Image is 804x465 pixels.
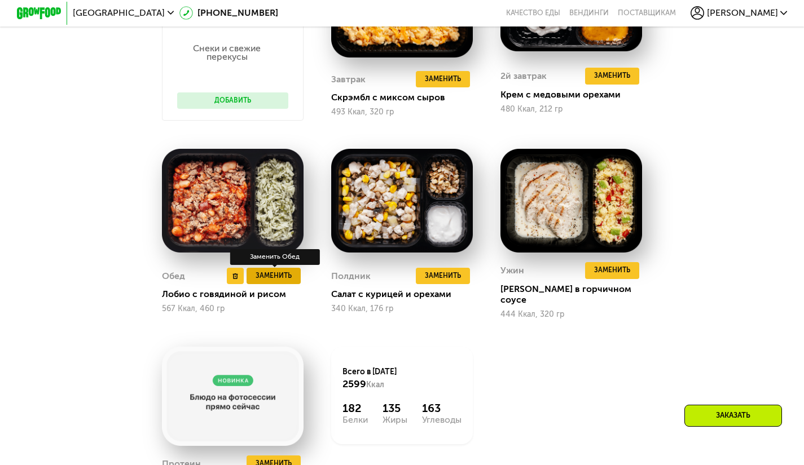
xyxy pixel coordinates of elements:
div: Скрэмбл с миксом сыров [331,92,482,103]
div: 135 [383,402,407,415]
div: Заказать [684,405,782,427]
button: Заменить [585,68,639,85]
span: Заменить [594,70,630,82]
div: Лобио с говядиной и рисом [162,289,313,300]
div: 444 Ккал, 320 гр [500,310,642,319]
div: Салат с курицей и орехами [331,289,482,300]
span: Заменить [425,271,461,282]
div: 480 Ккал, 212 гр [500,105,642,114]
a: [PHONE_NUMBER] [179,6,278,20]
p: Снеки и свежие перекусы [177,44,277,62]
div: Полдник [331,268,371,285]
span: Заменить [425,74,461,85]
div: Жиры [383,415,407,424]
div: Углеводы [422,415,462,424]
button: Заменить [416,268,470,285]
span: Заменить [256,271,292,282]
div: 182 [342,402,368,415]
span: Заменить [594,265,630,276]
button: Заменить [247,268,301,285]
div: Белки [342,415,368,424]
div: 493 Ккал, 320 гр [331,108,473,117]
button: Заменить [416,71,470,88]
span: [PERSON_NAME] [707,8,778,17]
a: Качество еды [506,8,560,17]
span: [GEOGRAPHIC_DATA] [73,8,165,17]
div: 567 Ккал, 460 гр [162,304,304,313]
div: Всего в [DATE] [342,366,462,391]
span: Ккал [366,380,384,389]
a: Вендинги [569,8,609,17]
div: [PERSON_NAME] в горчичном соусе [500,284,651,306]
button: Добавить [177,92,288,109]
div: Завтрак [331,71,366,88]
div: 2й завтрак [500,68,547,85]
div: Ужин [500,262,524,279]
div: 340 Ккал, 176 гр [331,304,473,313]
span: 2599 [342,378,366,390]
div: Крем с медовыми орехами [500,89,651,100]
button: Заменить [585,262,639,279]
div: 163 [422,402,462,415]
div: поставщикам [618,8,676,17]
div: Обед [162,268,185,285]
div: Заменить Обед [230,249,319,265]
